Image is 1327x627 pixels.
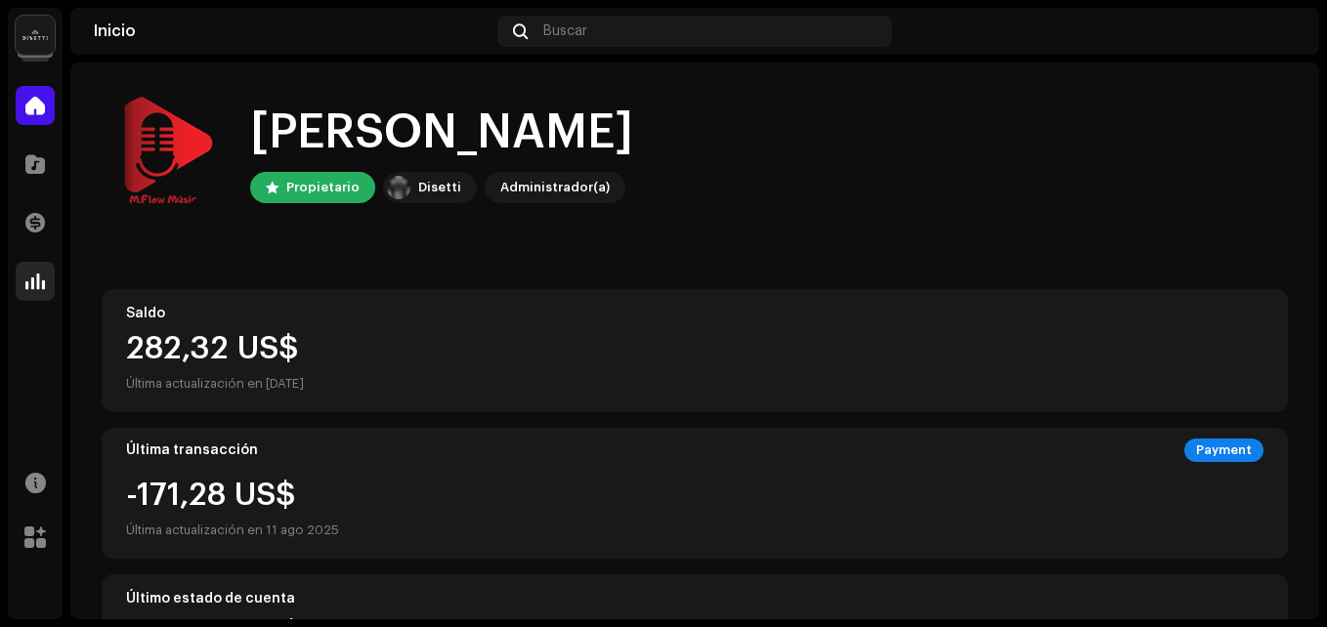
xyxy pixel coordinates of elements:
[286,176,360,199] div: Propietario
[1264,16,1296,47] img: efeca760-f125-4769-b382-7fe9425873e5
[1184,439,1263,462] div: Payment
[126,442,258,458] div: Última transacción
[126,519,339,542] div: Última actualización en 11 ago 2025
[418,176,461,199] div: Disetti
[16,16,55,55] img: 02a7c2d3-3c89-4098-b12f-2ff2945c95ee
[543,23,587,39] span: Buscar
[102,94,219,211] img: efeca760-f125-4769-b382-7fe9425873e5
[102,289,1288,412] re-o-card-value: Saldo
[94,23,490,39] div: Inicio
[250,102,633,164] div: [PERSON_NAME]
[126,591,1263,606] div: Último estado de cuenta
[387,176,410,199] img: 02a7c2d3-3c89-4098-b12f-2ff2945c95ee
[126,306,1263,321] div: Saldo
[126,372,1263,396] div: Última actualización en [DATE]
[500,176,610,199] div: Administrador(a)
